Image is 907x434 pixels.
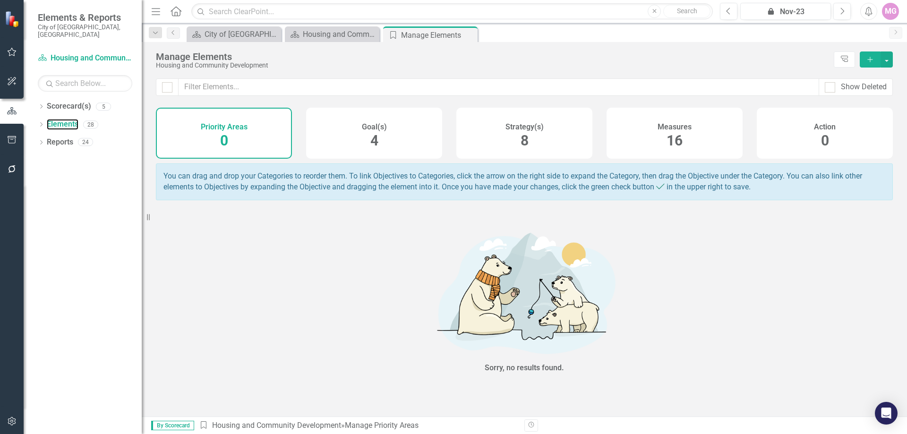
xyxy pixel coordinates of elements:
small: City of [GEOGRAPHIC_DATA], [GEOGRAPHIC_DATA] [38,23,132,39]
span: Search [677,7,697,15]
div: Open Intercom Messenger [875,402,898,425]
h4: Measures [658,123,692,131]
div: Housing and Community Development [156,62,829,69]
div: City of [GEOGRAPHIC_DATA] [205,28,279,40]
div: 24 [78,138,93,146]
span: Elements & Reports [38,12,132,23]
div: Housing and Community Development [303,28,377,40]
a: Housing and Community Development [212,421,341,430]
input: Search ClearPoint... [191,3,713,20]
span: 0 [821,132,829,149]
div: Manage Elements [401,29,475,41]
a: City of [GEOGRAPHIC_DATA] [189,28,279,40]
div: 5 [96,102,111,111]
a: Scorecard(s) [47,101,91,112]
div: Sorry, no results found. [485,363,564,374]
span: 8 [521,132,529,149]
div: Nov-23 [744,6,828,17]
h4: Strategy(s) [505,123,544,131]
a: Elements [47,119,78,130]
button: Nov-23 [740,3,831,20]
button: MG [882,3,899,20]
input: Search Below... [38,75,132,92]
img: No results found [383,223,666,360]
div: Show Deleted [841,82,887,93]
h4: Goal(s) [362,123,387,131]
span: By Scorecard [151,421,194,430]
h4: Priority Areas [201,123,248,131]
h4: Action [814,123,836,131]
button: Search [663,5,710,18]
img: ClearPoint Strategy [5,11,21,27]
span: 0 [220,132,228,149]
span: 4 [370,132,378,149]
div: » Manage Priority Areas [199,420,517,431]
a: Reports [47,137,73,148]
div: 28 [83,120,98,128]
div: Manage Elements [156,51,829,62]
span: 16 [667,132,683,149]
a: Housing and Community Development [38,53,132,64]
div: You can drag and drop your Categories to reorder them. To link Objectives to Categories, click th... [156,163,893,200]
a: Housing and Community Development [287,28,377,40]
input: Filter Elements... [178,78,819,96]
